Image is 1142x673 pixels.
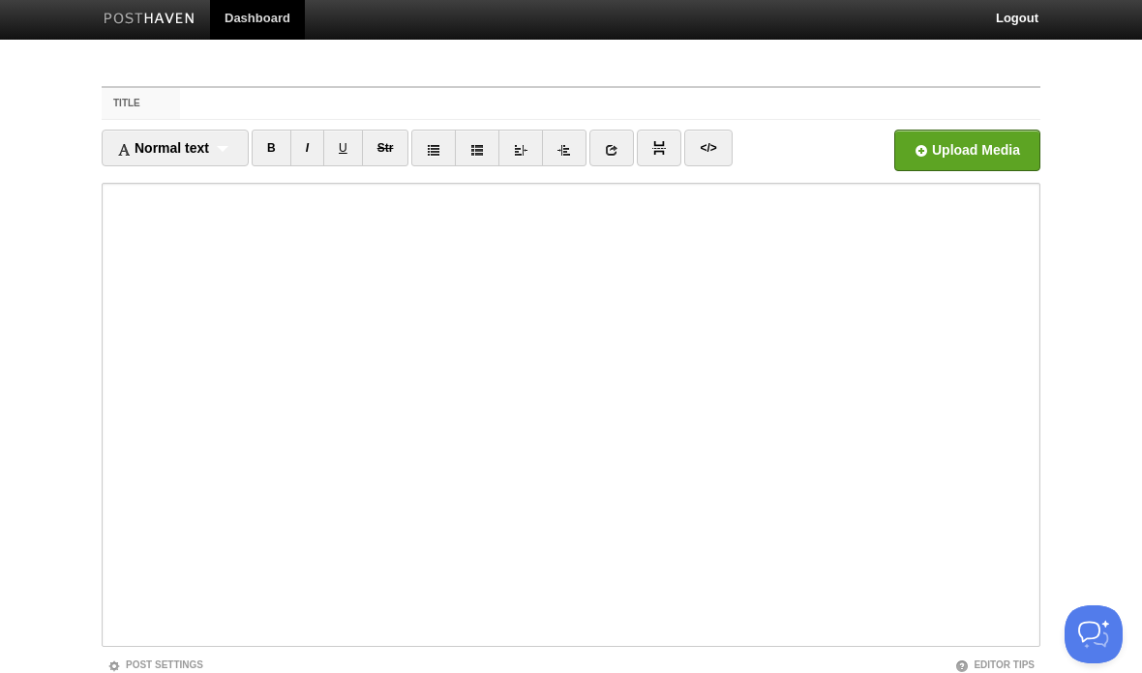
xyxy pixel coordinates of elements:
a: I [290,130,324,166]
del: Str [377,141,394,155]
iframe: Help Scout Beacon - Open [1065,605,1123,663]
a: Post Settings [107,659,203,670]
span: Normal text [117,140,209,156]
a: U [323,130,363,166]
a: Str [362,130,409,166]
a: </> [684,130,732,166]
img: Posthaven-bar [104,13,195,27]
a: B [252,130,291,166]
img: pagebreak-icon.png [652,141,666,155]
a: Editor Tips [955,659,1035,670]
label: Title [102,88,180,119]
